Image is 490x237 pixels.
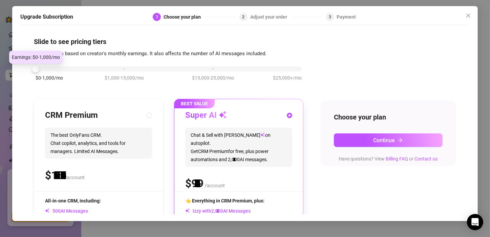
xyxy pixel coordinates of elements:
span: /account [64,174,85,180]
div: Open Intercom Messenger [467,214,483,230]
span: Close [463,13,474,18]
h3: Super AI [185,110,227,121]
div: Earnings: $0-1,000/mo [9,51,63,64]
button: Close [463,10,474,21]
span: AI Messages [45,208,88,214]
div: Payment [337,13,356,21]
span: The best OnlyFans CRM. Chat copilot, analytics, and tools for managers. Limited AI Messages. [45,128,152,159]
span: Chat & Sell with [PERSON_NAME] on autopilot. Get CRM Premium for free, plus power automations and... [185,128,292,167]
span: Izzy with AI Messages [185,208,251,214]
span: $ [185,177,204,190]
h5: Upgrade Subscription [20,13,73,21]
span: Have questions? View or [339,156,438,161]
a: Contact us [414,156,438,161]
h4: Slide to see pricing tiers [34,37,456,46]
h4: Choose your plan [334,112,443,122]
span: $1,000-15,000/mo [105,74,144,82]
span: BEST VALUE [174,99,215,108]
a: Billing FAQ [386,156,408,161]
h3: CRM Premium [45,110,98,121]
span: 👈 Everything in CRM Premium, plus: [185,198,264,203]
span: All-in-one CRM, including: [45,198,101,203]
div: Adjust your order [250,13,291,21]
span: 3 [329,15,331,19]
span: Continue [373,137,395,144]
span: $15,000-25,000/mo [192,74,234,82]
span: /account [205,182,225,189]
span: 2 [242,15,244,19]
button: Continuearrow-right [334,133,443,147]
span: Our pricing is based on creator's monthly earnings. It also affects the number of AI messages inc... [34,50,267,57]
span: $25,000+/mo [273,74,302,82]
div: Choose your plan [164,13,205,21]
span: arrow-right [398,137,403,143]
span: 1 [156,15,158,19]
span: close [466,13,471,18]
span: $0-1,000/mo [36,74,63,82]
span: $ [45,169,63,182]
